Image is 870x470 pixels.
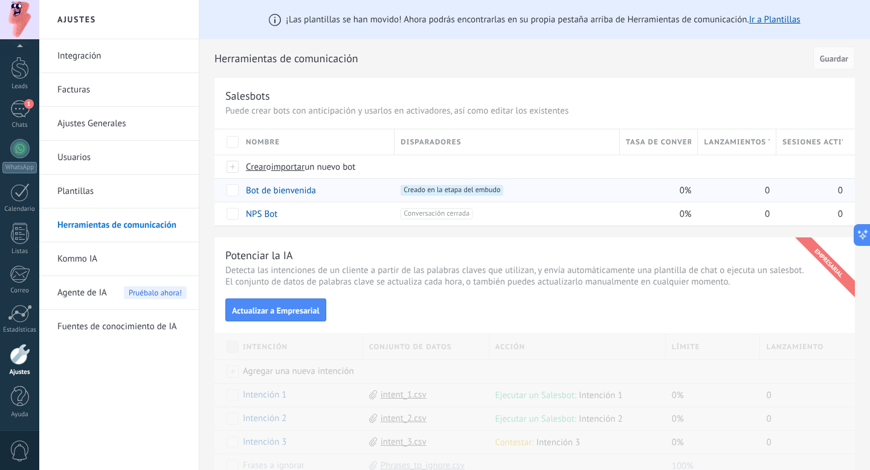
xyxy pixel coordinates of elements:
span: un nuevo bot [304,161,355,173]
span: Tasa de conversión [626,137,692,148]
span: 0 [838,185,843,196]
div: 0 [698,202,770,225]
div: empresarial [793,227,865,300]
span: Actualizar a Empresarial [232,306,320,315]
span: Agente de IA [57,276,107,310]
a: Ir a Plantillas [749,14,801,25]
p: Detecta las intenciones de un cliente a partir de las palabras claves que utilizan, y envía autom... [225,265,844,288]
div: 0% [620,179,692,202]
span: Guardar [820,54,848,63]
span: Creado en la etapa del embudo [401,185,503,196]
button: Guardar [813,47,855,69]
span: Disparadores [401,137,461,148]
a: Actualizar a Empresarial [225,304,326,315]
div: Ayuda [2,411,37,419]
li: Fuentes de conocimiento de IA [39,310,199,343]
div: Potenciar la IA [225,248,293,262]
div: Listas [2,248,37,256]
div: 0 [698,179,770,202]
li: Ajustes Generales [39,107,199,141]
span: importar [271,161,305,173]
a: Fuentes de conocimiento de IA [57,310,187,344]
span: 1 [24,99,34,109]
h2: Herramientas de comunicación [214,47,809,71]
li: Integración [39,39,199,73]
div: 0% [620,202,692,225]
span: Sesiones activas [782,137,843,148]
div: Calendario [2,205,37,213]
div: Estadísticas [2,326,37,334]
span: 0% [680,185,692,196]
div: Correo [2,287,37,295]
li: Kommo IA [39,242,199,276]
div: Ajustes [2,369,37,376]
span: Nombre [246,137,280,148]
a: Kommo IA [57,242,187,276]
a: Usuarios [57,141,187,175]
span: Lanzamientos totales [704,137,770,148]
span: 0 [765,208,770,220]
div: 0 [776,202,843,225]
span: o [266,161,271,173]
span: ¡Las plantillas se han movido! Ahora podrás encontrarlas en su propia pestaña arriba de Herramien... [286,14,800,25]
span: Pruébalo ahora! [124,286,187,299]
span: Crear [246,161,266,173]
span: 0 [838,208,843,220]
a: Agente de IA Pruébalo ahora! [57,276,187,310]
a: Plantillas [57,175,187,208]
li: Usuarios [39,141,199,175]
li: Herramientas de comunicación [39,208,199,242]
p: Puede crear bots con anticipación y usarlos en activadores, así como editar los existentes [225,105,844,117]
a: Facturas [57,73,187,107]
a: Bot de bienvenida [246,185,316,196]
div: Leads [2,83,37,91]
a: Herramientas de comunicación [57,208,187,242]
button: Actualizar a Empresarial [225,298,326,321]
div: 0 [776,179,843,202]
div: Salesbots [225,89,270,103]
a: NPS Bot [246,208,277,220]
span: 0 [765,185,770,196]
li: Agente de IA [39,276,199,310]
a: Integración [57,39,187,73]
span: 0% [680,208,692,220]
li: Facturas [39,73,199,107]
a: Ajustes Generales [57,107,187,141]
span: Conversación cerrada [401,208,472,219]
div: WhatsApp [2,162,37,173]
div: Chats [2,121,37,129]
li: Plantillas [39,175,199,208]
